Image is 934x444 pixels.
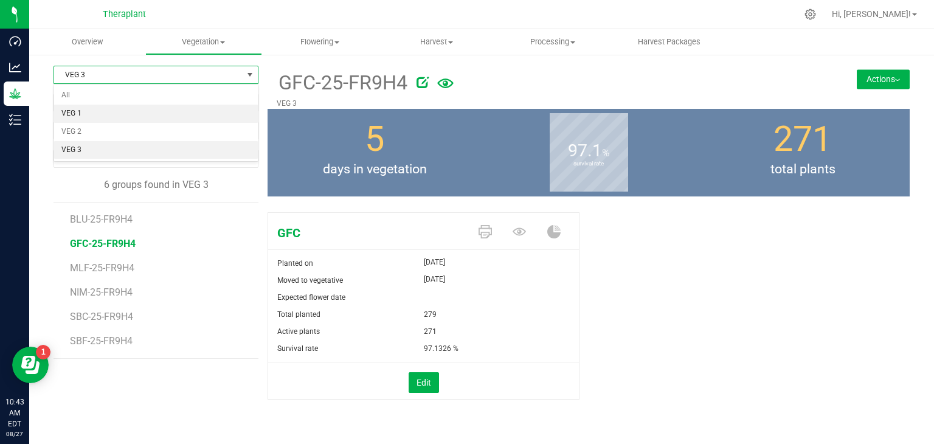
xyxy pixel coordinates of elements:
[495,36,610,47] span: Processing
[277,259,313,268] span: Planted on
[70,238,136,249] span: GFC-25-FR9H4
[55,36,119,47] span: Overview
[263,36,378,47] span: Flowering
[424,323,437,340] span: 271
[277,98,794,109] p: VEG 3
[243,66,258,83] span: select
[103,9,146,19] span: Theraplant
[268,224,469,242] span: GFC
[491,109,687,196] group-info-box: Survival rate
[277,327,320,336] span: Active plants
[54,141,258,159] li: VEG 3
[424,272,445,286] span: [DATE]
[621,36,717,47] span: Harvest Packages
[9,35,21,47] inline-svg: Dashboard
[378,29,494,55] a: Harvest
[277,344,318,353] span: Survival rate
[29,29,145,55] a: Overview
[54,178,258,192] div: 6 groups found in VEG 3
[696,160,910,179] span: total plants
[70,213,133,225] span: BLU-25-FR9H4
[494,29,611,55] a: Processing
[9,88,21,100] inline-svg: Grow
[70,286,133,298] span: NIM-25-FR9H4
[9,114,21,126] inline-svg: Inventory
[5,429,24,439] p: 08/27
[54,86,258,105] li: All
[146,36,261,47] span: Vegetation
[803,9,818,20] div: Manage settings
[424,340,458,357] span: 97.1326 %
[262,29,378,55] a: Flowering
[54,105,258,123] li: VEG 1
[9,61,21,74] inline-svg: Analytics
[36,345,50,359] iframe: Resource center unread badge
[365,119,384,159] span: 5
[773,119,832,159] span: 271
[611,29,727,55] a: Harvest Packages
[424,255,445,269] span: [DATE]
[705,109,901,196] group-info-box: Total number of plants
[5,397,24,429] p: 10:43 AM EDT
[70,311,133,322] span: SBC-25-FR9H4
[277,293,345,302] span: Expected flower date
[409,372,439,393] button: Edit
[550,109,628,218] b: survival rate
[277,276,343,285] span: Moved to vegetative
[268,160,482,179] span: days in vegetation
[54,123,258,141] li: VEG 2
[54,66,243,83] span: VEG 3
[277,109,472,196] group-info-box: Days in vegetation
[424,306,437,323] span: 279
[857,69,910,89] button: Actions
[70,262,134,274] span: MLF-25-FR9H4
[832,9,911,19] span: Hi, [PERSON_NAME]!
[145,29,261,55] a: Vegetation
[277,68,407,98] span: GFC-25-FR9H4
[379,36,494,47] span: Harvest
[70,335,133,347] span: SBF-25-FR9H4
[12,347,49,383] iframe: Resource center
[277,310,320,319] span: Total planted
